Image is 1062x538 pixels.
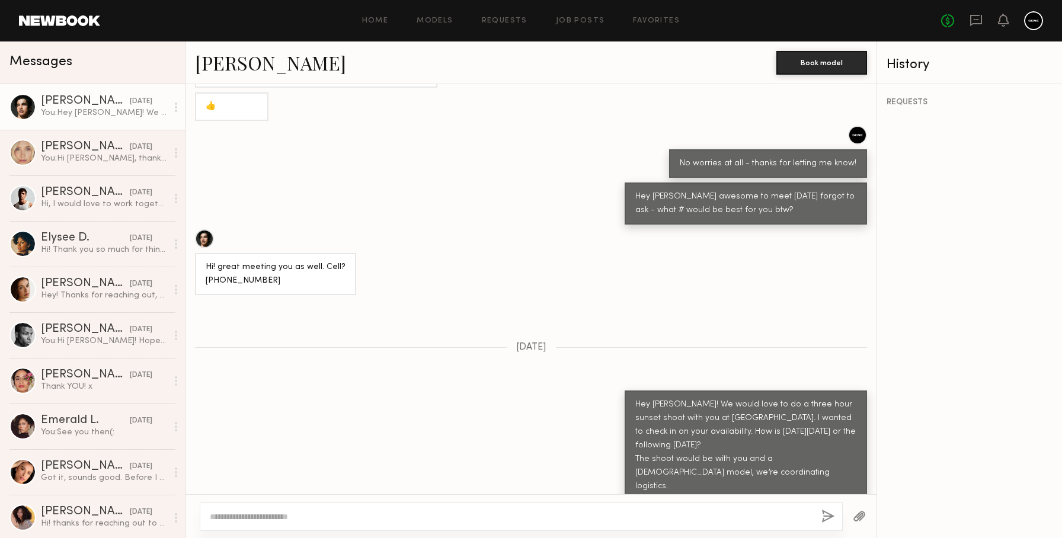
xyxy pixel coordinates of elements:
[887,98,1053,107] div: REQUESTS
[130,233,152,244] div: [DATE]
[41,472,167,483] div: Got it, sounds good. Before I️ move forward with scheduling the casting could I️ please learn a b...
[41,187,130,198] div: [PERSON_NAME]
[41,244,167,255] div: Hi! Thank you so much for thinking of me and reaching out:) I’m available [DATE] before 11am, if ...
[130,507,152,518] div: [DATE]
[9,55,72,69] span: Messages
[516,342,546,353] span: [DATE]
[776,51,867,75] button: Book model
[887,58,1053,72] div: History
[41,324,130,335] div: [PERSON_NAME]
[41,369,130,381] div: [PERSON_NAME]
[362,17,389,25] a: Home
[482,17,527,25] a: Requests
[130,370,152,381] div: [DATE]
[41,427,167,438] div: You: See you then(:
[206,100,258,114] div: 👍
[41,506,130,518] div: [PERSON_NAME]
[41,107,167,119] div: You: Hey [PERSON_NAME]! We would love to do a three hour sunset shoot with you at [GEOGRAPHIC_DAT...
[680,157,856,171] div: No worries at all - thanks for letting me know!
[41,278,130,290] div: [PERSON_NAME]
[130,187,152,198] div: [DATE]
[41,415,130,427] div: Emerald L.
[195,50,346,75] a: [PERSON_NAME]
[556,17,605,25] a: Job Posts
[41,518,167,529] div: Hi! thanks for reaching out to me! what are the details of the job? Rate, usage, brand etc thanks...
[635,190,856,217] div: Hey [PERSON_NAME] awesome to meet [DATE] forgot to ask - what # would be best for you btw?
[41,95,130,107] div: [PERSON_NAME]
[41,198,167,210] div: Hi, I would love to work together as well. I am traveling until 8/23 so I cannot until then thank...
[41,335,167,347] div: You: Hi [PERSON_NAME]! Hope all is well! I wanted to reach out because we would love to work with...
[41,141,130,153] div: [PERSON_NAME]
[130,142,152,153] div: [DATE]
[41,381,167,392] div: Thank YOU! x
[130,324,152,335] div: [DATE]
[130,96,152,107] div: [DATE]
[130,278,152,290] div: [DATE]
[130,461,152,472] div: [DATE]
[633,17,680,25] a: Favorites
[635,398,856,507] div: Hey [PERSON_NAME]! We would love to do a three hour sunset shoot with you at [GEOGRAPHIC_DATA]. I...
[130,415,152,427] div: [DATE]
[41,153,167,164] div: You: Hi [PERSON_NAME], thanks for getting back to me! Sounds good (:
[206,261,346,288] div: Hi! great meeting you as well. Cell? [PHONE_NUMBER]
[41,290,167,301] div: Hey! Thanks for reaching out, would love to work together! I don’t have a car right now, so depen...
[41,460,130,472] div: [PERSON_NAME]
[41,232,130,244] div: Elysee D.
[417,17,453,25] a: Models
[776,57,867,67] a: Book model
